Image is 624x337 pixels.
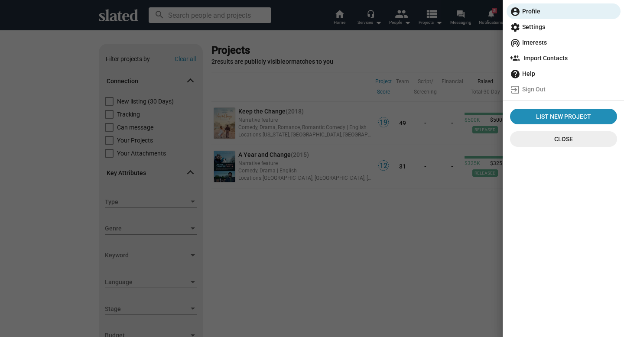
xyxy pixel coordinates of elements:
a: Import Contacts [507,50,621,66]
mat-icon: wifi_tethering [510,38,520,48]
span: Import Contacts [510,50,617,66]
mat-icon: settings [510,22,520,32]
mat-icon: account_circle [510,6,520,17]
a: Interests [507,35,621,50]
a: List New Project [510,109,617,124]
a: Settings [507,19,621,35]
span: Help [510,66,617,81]
span: Sign Out [510,81,617,97]
span: Close [517,131,610,147]
span: Settings [510,19,617,35]
mat-icon: exit_to_app [510,84,520,95]
a: Profile [507,3,621,19]
span: Interests [510,35,617,50]
span: Profile [510,3,617,19]
a: Sign Out [507,81,621,97]
span: List New Project [513,109,614,124]
a: Help [507,66,621,81]
button: Close [510,131,617,147]
mat-icon: help [510,69,520,79]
